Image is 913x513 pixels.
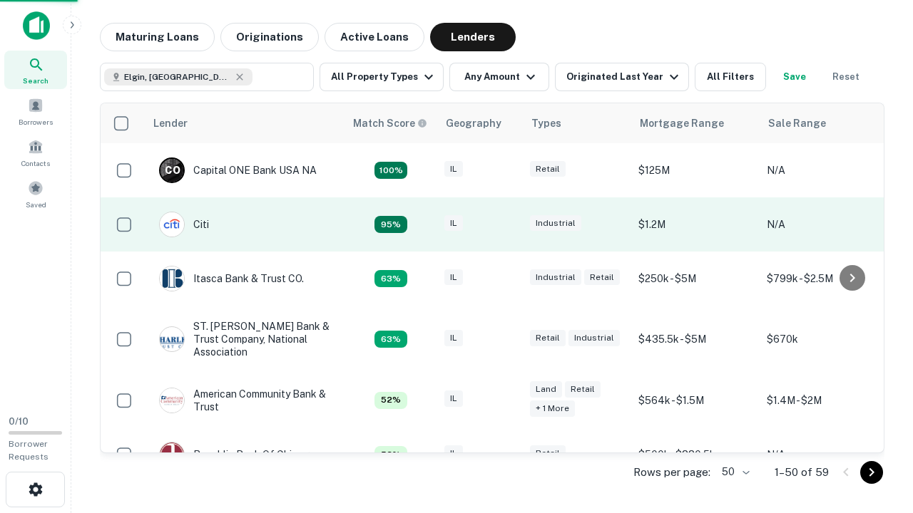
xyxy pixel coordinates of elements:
[220,23,319,51] button: Originations
[566,68,683,85] div: Originated Last Year
[444,445,463,462] div: IL
[823,63,869,91] button: Reset
[374,162,407,179] div: Capitalize uses an advanced AI algorithm to match your search with the best lender. The match sco...
[444,161,463,177] div: IL
[444,215,463,232] div: IL
[374,331,407,348] div: Capitalize uses an advanced AI algorithm to match your search with the best lender. The match sco...
[842,399,913,467] iframe: Chat Widget
[631,373,760,427] td: $564k - $1.5M
[145,103,345,143] th: Lender
[160,388,184,413] img: picture
[631,306,760,373] td: $435.5k - $5M
[159,442,315,467] div: Republic Bank Of Chicago
[159,320,330,359] div: ST. [PERSON_NAME] Bank & Trust Company, National Association
[23,75,49,86] span: Search
[760,427,888,482] td: N/A
[159,266,304,291] div: Itasca Bank & Trust CO.
[631,252,760,306] td: $250k - $5M
[555,63,689,91] button: Originated Last Year
[760,306,888,373] td: $670k
[444,330,463,346] div: IL
[772,63,817,91] button: Save your search to get updates of matches that match your search criteria.
[160,327,184,351] img: picture
[584,269,620,286] div: Retail
[159,212,209,237] div: Citi
[530,161,566,177] div: Retail
[153,115,188,132] div: Lender
[775,464,829,481] p: 1–50 of 59
[124,71,231,83] span: Elgin, [GEOGRAPHIC_DATA], [GEOGRAPHIC_DATA]
[760,103,888,143] th: Sale Range
[530,381,562,398] div: Land
[437,103,523,143] th: Geography
[160,442,184,467] img: picture
[695,63,766,91] button: All Filters
[760,143,888,197] td: N/A
[159,388,330,413] div: American Community Bank & Trust
[631,103,760,143] th: Mortgage Range
[26,199,46,210] span: Saved
[523,103,631,143] th: Types
[530,269,581,286] div: Industrial
[374,392,407,409] div: Capitalize uses an advanced AI algorithm to match your search with the best lender. The match sco...
[100,23,215,51] button: Maturing Loans
[530,215,581,232] div: Industrial
[530,400,575,417] div: + 1 more
[568,330,620,346] div: Industrial
[9,439,49,462] span: Borrower Requests
[430,23,516,51] button: Lenders
[353,115,427,131] div: Capitalize uses an advanced AI algorithm to match your search with the best lender. The match sco...
[325,23,424,51] button: Active Loans
[760,373,888,427] td: $1.4M - $2M
[530,445,566,462] div: Retail
[19,116,53,128] span: Borrowers
[160,266,184,291] img: picture
[165,163,180,178] p: C O
[353,115,424,131] h6: Match Score
[631,143,760,197] td: $125M
[159,157,317,183] div: Capital ONE Bank USA NA
[160,212,184,237] img: picture
[633,464,710,481] p: Rows per page:
[530,330,566,346] div: Retail
[4,92,67,130] a: Borrowers
[374,216,407,233] div: Capitalize uses an advanced AI algorithm to match your search with the best lender. The match sco...
[23,11,50,40] img: capitalize-icon.png
[531,115,561,132] div: Types
[4,51,67,89] a: Search
[444,390,463,407] div: IL
[4,175,67,213] a: Saved
[760,252,888,306] td: $799k - $2.5M
[760,197,888,252] td: N/A
[631,197,760,252] td: $1.2M
[374,270,407,287] div: Capitalize uses an advanced AI algorithm to match your search with the best lender. The match sco...
[446,115,501,132] div: Geography
[320,63,444,91] button: All Property Types
[9,416,29,427] span: 0 / 10
[768,115,826,132] div: Sale Range
[21,157,50,169] span: Contacts
[374,446,407,463] div: Capitalize uses an advanced AI algorithm to match your search with the best lender. The match sco...
[860,461,883,484] button: Go to next page
[640,115,724,132] div: Mortgage Range
[345,103,437,143] th: Capitalize uses an advanced AI algorithm to match your search with the best lender. The match sco...
[716,462,752,482] div: 50
[444,269,463,286] div: IL
[565,381,601,398] div: Retail
[449,63,549,91] button: Any Amount
[631,427,760,482] td: $500k - $880.5k
[4,133,67,172] a: Contacts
